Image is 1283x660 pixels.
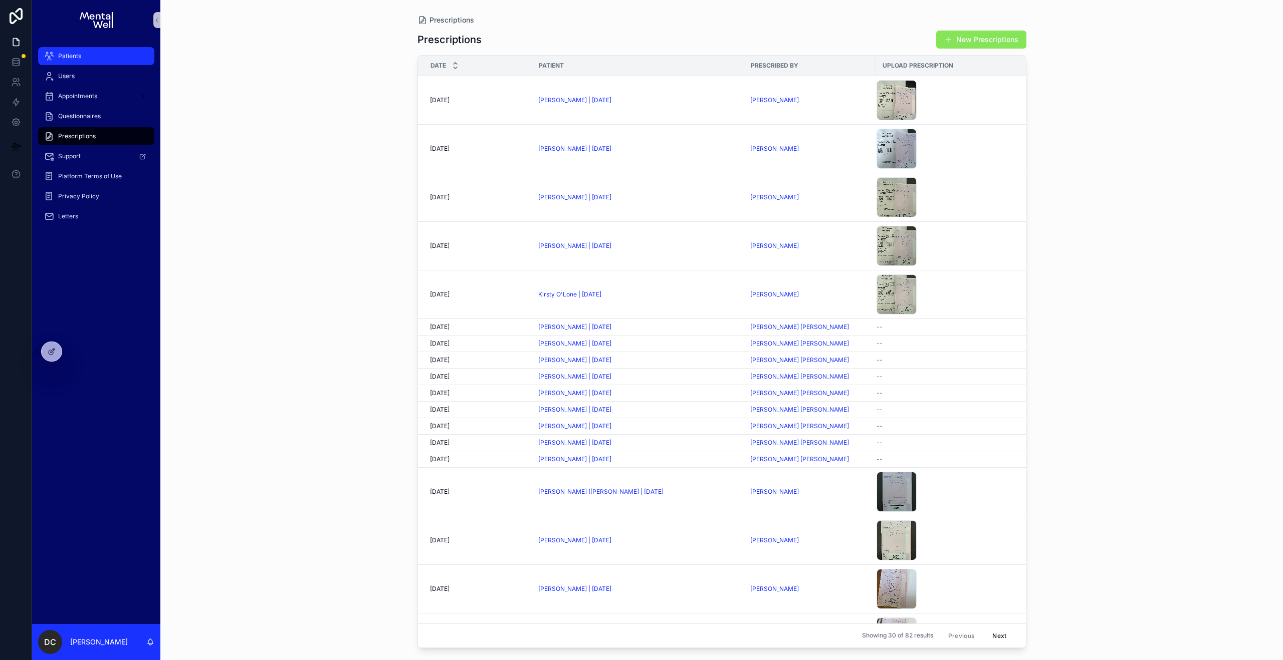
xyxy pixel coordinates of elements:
a: [PERSON_NAME] | [DATE] [538,193,738,201]
span: -- [877,389,883,397]
a: [PERSON_NAME] [PERSON_NAME] [750,340,849,348]
a: [PERSON_NAME] [750,290,799,298]
span: [DATE] [430,193,450,201]
a: [PERSON_NAME] [PERSON_NAME] [750,406,870,414]
a: Letters [38,207,154,225]
a: [PERSON_NAME] [PERSON_NAME] [750,389,870,397]
a: [PERSON_NAME] [PERSON_NAME] [750,422,870,430]
span: Prescriptions [430,15,474,25]
a: [PERSON_NAME] | [DATE] [538,439,738,447]
a: Platform Terms of Use [38,167,154,185]
span: Prescribed By [751,62,798,70]
a: [PERSON_NAME] [750,96,799,104]
span: [PERSON_NAME] | [DATE] [538,422,611,430]
span: [DATE] [430,242,450,250]
a: [PERSON_NAME] | [DATE] [538,323,738,331]
button: Next [985,628,1013,643]
a: [PERSON_NAME] | [DATE] [538,356,611,364]
span: [PERSON_NAME] | [DATE] [538,340,611,348]
span: [PERSON_NAME] [PERSON_NAME] [750,439,849,447]
a: [PERSON_NAME] [PERSON_NAME] [750,406,849,414]
a: [PERSON_NAME] | [DATE] [538,406,738,414]
a: [PERSON_NAME] [750,96,870,104]
span: [PERSON_NAME] [PERSON_NAME] [750,389,849,397]
span: [PERSON_NAME] [PERSON_NAME] [750,323,849,331]
a: [PERSON_NAME] [PERSON_NAME] [750,439,870,447]
a: [PERSON_NAME] | [DATE] [538,373,611,381]
a: [DATE] [430,373,526,381]
span: [DATE] [430,422,450,430]
span: [DATE] [430,439,450,447]
span: [PERSON_NAME] [750,488,799,496]
span: [DATE] [430,96,450,104]
a: [PERSON_NAME] ([PERSON_NAME] | [DATE] [538,488,738,496]
a: [PERSON_NAME] | [DATE] [538,536,611,544]
a: [PERSON_NAME] ([PERSON_NAME] | [DATE] [538,488,664,496]
a: [PERSON_NAME] | [DATE] [538,585,738,593]
a: [PERSON_NAME] | [DATE] [538,373,738,381]
a: [PERSON_NAME] [750,488,870,496]
a: [PERSON_NAME] [PERSON_NAME] [750,356,849,364]
span: -- [877,373,883,381]
span: Questionnaires [58,112,101,120]
a: [PERSON_NAME] | [DATE] [538,389,611,397]
span: [DATE] [430,406,450,414]
span: [DATE] [430,585,450,593]
a: Prescriptions [38,127,154,145]
span: Patient [539,62,564,70]
a: [PERSON_NAME] | [DATE] [538,406,611,414]
a: -- [877,323,1029,331]
span: -- [877,439,883,447]
span: [PERSON_NAME] | [DATE] [538,96,611,104]
div: scrollable content [32,40,160,624]
span: Appointments [58,92,97,100]
a: [DATE] [430,96,526,104]
span: -- [877,406,883,414]
span: [DATE] [430,290,450,298]
a: [DATE] [430,323,526,331]
a: [DATE] [430,406,526,414]
span: Kirsty O'Lone | [DATE] [538,290,601,298]
a: [PERSON_NAME] [PERSON_NAME] [750,455,849,463]
a: Appointments [38,87,154,105]
span: -- [877,422,883,430]
span: Prescriptions [58,132,96,140]
span: [PERSON_NAME] | [DATE] [538,145,611,153]
span: [PERSON_NAME] [750,585,799,593]
p: [PERSON_NAME] [70,637,128,647]
a: [PERSON_NAME] | [DATE] [538,422,738,430]
span: [PERSON_NAME] | [DATE] [538,242,611,250]
a: Support [38,147,154,165]
span: Patients [58,52,81,60]
a: [PERSON_NAME] | [DATE] [538,356,738,364]
span: [DATE] [430,488,450,496]
span: -- [877,323,883,331]
a: [PERSON_NAME] | [DATE] [538,455,611,463]
a: [PERSON_NAME] [PERSON_NAME] [750,455,870,463]
a: [PERSON_NAME] [PERSON_NAME] [750,340,870,348]
span: [PERSON_NAME] [750,193,799,201]
a: [PERSON_NAME] [PERSON_NAME] [750,356,870,364]
a: [DATE] [430,422,526,430]
a: [PERSON_NAME] [750,536,870,544]
span: Letters [58,212,78,220]
a: Prescriptions [417,15,474,25]
a: [PERSON_NAME] [PERSON_NAME] [750,373,870,381]
a: -- [877,373,1029,381]
a: [DATE] [430,193,526,201]
a: [PERSON_NAME] [750,290,870,298]
a: -- [877,340,1029,348]
a: [PERSON_NAME] | [DATE] [538,455,738,463]
a: [PERSON_NAME] | [DATE] [538,323,611,331]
